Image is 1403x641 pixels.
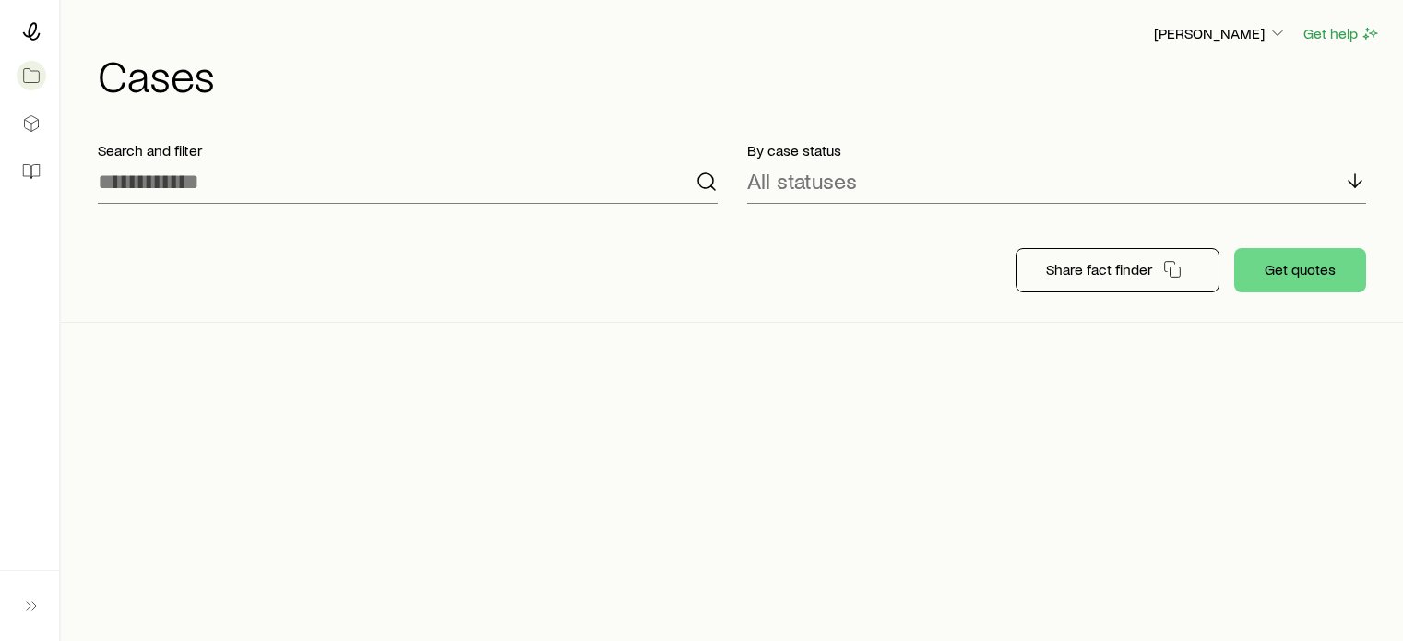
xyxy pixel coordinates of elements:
[747,168,857,194] p: All statuses
[1154,24,1287,42] p: [PERSON_NAME]
[747,141,1367,160] p: By case status
[98,141,718,160] p: Search and filter
[1046,260,1152,279] p: Share fact finder
[1016,248,1219,292] button: Share fact finder
[1153,23,1288,45] button: [PERSON_NAME]
[98,53,1381,97] h1: Cases
[1302,23,1381,44] button: Get help
[1234,248,1366,292] button: Get quotes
